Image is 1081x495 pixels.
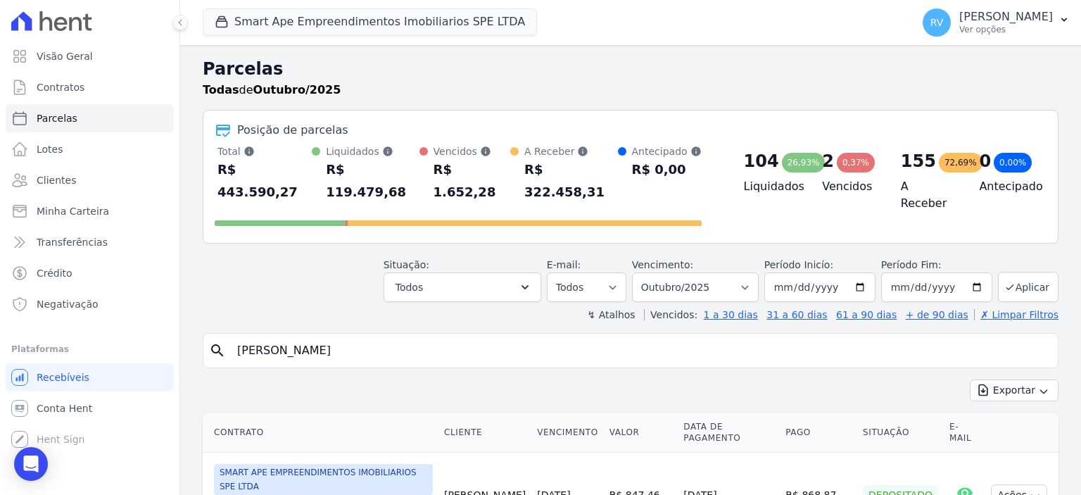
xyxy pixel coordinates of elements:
[881,258,992,272] label: Período Fim:
[959,24,1053,35] p: Ver opções
[326,158,419,203] div: R$ 119.479,68
[822,178,878,195] h4: Vencidos
[217,144,312,158] div: Total
[6,197,174,225] a: Minha Carteira
[6,363,174,391] a: Recebíveis
[37,49,93,63] span: Visão Geral
[998,272,1058,302] button: Aplicar
[37,401,92,415] span: Conta Hent
[764,259,833,270] label: Período Inicío:
[970,380,1058,401] button: Exportar
[384,259,429,270] label: Situação:
[994,153,1032,173] div: 0,00%
[524,158,617,203] div: R$ 322.458,31
[782,153,826,173] div: 26,93%
[531,413,603,453] th: Vencimento
[434,144,511,158] div: Vencidos
[979,178,1035,195] h4: Antecipado
[6,135,174,163] a: Lotes
[326,144,419,158] div: Liquidados
[604,413,678,453] th: Valor
[822,150,834,173] div: 2
[944,413,985,453] th: E-mail
[704,309,758,320] a: 1 a 30 dias
[6,166,174,194] a: Clientes
[901,178,957,212] h4: A Receber
[6,259,174,287] a: Crédito
[930,18,944,27] span: RV
[253,83,341,96] strong: Outubro/2025
[6,73,174,101] a: Contratos
[857,413,944,453] th: Situação
[37,204,109,218] span: Minha Carteira
[837,153,875,173] div: 0,37%
[587,309,635,320] label: ↯ Atalhos
[901,150,936,173] div: 155
[6,394,174,422] a: Conta Hent
[396,279,423,296] span: Todos
[939,153,982,173] div: 72,69%
[632,144,702,158] div: Antecipado
[37,266,72,280] span: Crédito
[11,341,168,358] div: Plataformas
[384,272,541,302] button: Todos
[37,173,76,187] span: Clientes
[632,158,702,181] div: R$ 0,00
[438,413,531,453] th: Cliente
[524,144,617,158] div: A Receber
[766,309,827,320] a: 31 a 60 dias
[6,228,174,256] a: Transferências
[836,309,897,320] a: 61 a 90 dias
[632,259,693,270] label: Vencimento:
[203,82,341,99] p: de
[203,413,438,453] th: Contrato
[911,3,1081,42] button: RV [PERSON_NAME] Ver opções
[203,83,239,96] strong: Todas
[37,111,77,125] span: Parcelas
[37,235,108,249] span: Transferências
[229,337,1052,365] input: Buscar por nome do lote ou do cliente
[6,104,174,132] a: Parcelas
[203,56,1058,82] h2: Parcelas
[974,309,1058,320] a: ✗ Limpar Filtros
[547,259,581,270] label: E-mail:
[906,309,968,320] a: + de 90 dias
[14,447,48,481] div: Open Intercom Messenger
[744,178,800,195] h4: Liquidados
[37,80,84,94] span: Contratos
[237,122,348,139] div: Posição de parcelas
[434,158,511,203] div: R$ 1.652,28
[37,297,99,311] span: Negativação
[780,413,857,453] th: Pago
[37,142,63,156] span: Lotes
[6,290,174,318] a: Negativação
[744,150,779,173] div: 104
[203,8,537,35] button: Smart Ape Empreendimentos Imobiliarios SPE LTDA
[6,42,174,70] a: Visão Geral
[209,342,226,359] i: search
[979,150,991,173] div: 0
[678,413,780,453] th: Data de Pagamento
[644,309,697,320] label: Vencidos:
[959,10,1053,24] p: [PERSON_NAME]
[214,464,433,495] span: SMART APE EMPREENDIMENTOS IMOBILIARIOS SPE LTDA
[217,158,312,203] div: R$ 443.590,27
[37,370,89,384] span: Recebíveis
